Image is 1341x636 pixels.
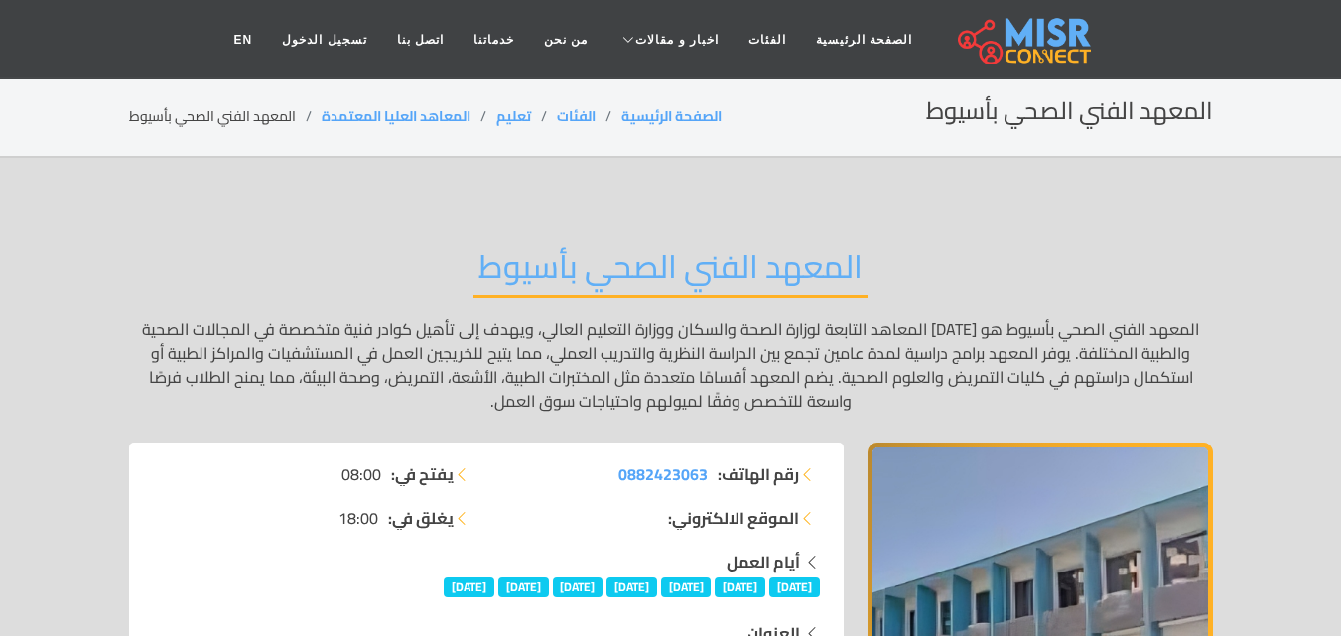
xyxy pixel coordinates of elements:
[267,21,381,59] a: تسجيل الدخول
[661,577,712,597] span: [DATE]
[219,21,268,59] a: EN
[496,103,531,129] a: تعليم
[459,21,529,59] a: خدماتنا
[129,318,1213,413] p: المعهد الفني الصحي بأسيوط هو [DATE] المعاهد التابعة لوزارة الصحة والسكان ووزارة التعليم العالي، و...
[338,506,378,530] span: 18:00
[715,577,765,597] span: [DATE]
[718,462,799,486] strong: رقم الهاتف:
[557,103,596,129] a: الفئات
[668,506,799,530] strong: الموقع الالكتروني:
[618,459,708,489] span: 0882423063
[529,21,603,59] a: من نحن
[958,15,1091,64] img: main.misr_connect
[621,103,722,129] a: الصفحة الرئيسية
[734,21,801,59] a: الفئات
[635,31,719,49] span: اخبار و مقالات
[498,577,549,597] span: [DATE]
[129,106,322,127] li: المعهد الفني الصحي بأسيوط
[382,21,459,59] a: اتصل بنا
[473,247,868,298] h2: المعهد الفني الصحي بأسيوط
[618,462,708,486] a: 0882423063
[444,577,494,597] span: [DATE]
[322,103,470,129] a: المعاهد العليا المعتمدة
[553,577,603,597] span: [DATE]
[388,506,454,530] strong: يغلق في:
[727,547,800,576] strong: أيام العمل
[769,577,820,597] span: [DATE]
[801,21,927,59] a: الصفحة الرئيسية
[926,97,1213,126] h2: المعهد الفني الصحي بأسيوط
[391,462,454,486] strong: يفتح في:
[603,21,734,59] a: اخبار و مقالات
[606,577,657,597] span: [DATE]
[341,462,381,486] span: 08:00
